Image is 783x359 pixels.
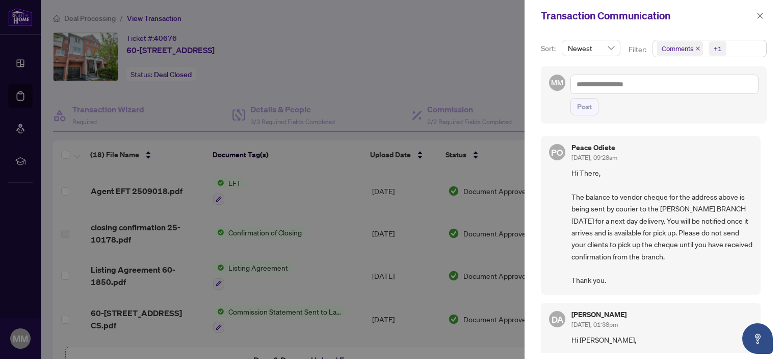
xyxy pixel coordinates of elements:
[714,43,722,54] div: +1
[570,98,598,115] button: Post
[551,312,563,326] span: DA
[571,144,617,151] h5: Peace Odiete
[571,154,617,161] span: [DATE], 09:28am
[657,41,703,56] span: Comments
[662,43,693,54] span: Comments
[629,44,648,55] p: Filter:
[571,321,618,328] span: [DATE], 01:38pm
[571,311,627,318] h5: [PERSON_NAME]
[695,46,700,51] span: close
[551,77,563,88] span: MM
[551,145,563,159] span: PO
[568,40,614,56] span: Newest
[541,43,558,54] p: Sort:
[571,167,752,286] span: Hi There, The balance to vendor cheque for the address above is being sent by courier to the [PER...
[742,323,773,354] button: Open asap
[541,8,753,23] div: Transaction Communication
[756,12,764,19] span: close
